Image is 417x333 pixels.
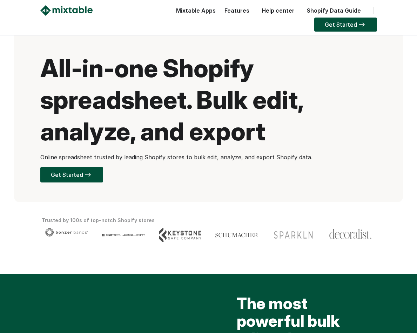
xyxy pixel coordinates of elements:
[42,216,375,225] div: Trusted by 100s of top-notch Shopify stores
[45,228,88,237] img: Client logo
[221,7,253,14] a: Features
[83,173,93,177] img: arrow-right.svg
[40,53,377,147] h1: All-in-one Shopify spreadsheet. Bulk edit, analyze, and export
[173,5,216,19] div: Mixtable Apps
[215,228,258,242] img: Client logo
[357,22,366,27] img: arrow-right.svg
[40,153,377,161] p: Online spreadsheet trusted by leading Shopify stores to bulk edit, analyze, and export Shopify data.
[40,5,93,16] img: Mixtable logo
[258,7,298,14] a: Help center
[303,7,364,14] a: Shopify Data Guide
[159,228,202,242] img: Client logo
[329,228,372,240] img: Client logo
[314,18,377,32] a: Get Started
[102,228,145,242] img: Client logo
[272,228,315,242] img: Client logo
[40,167,103,182] a: Get Started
